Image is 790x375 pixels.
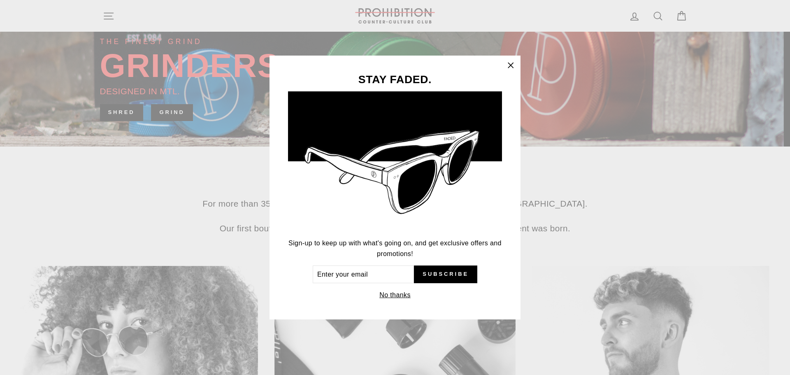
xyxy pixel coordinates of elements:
button: Subscribe [414,266,477,284]
button: No thanks [377,289,413,301]
h3: STAY FADED. [288,74,502,85]
p: Sign-up to keep up with what's going on, and get exclusive offers and promotions! [288,238,502,259]
span: Subscribe [423,270,469,278]
input: Enter your email [313,266,414,284]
